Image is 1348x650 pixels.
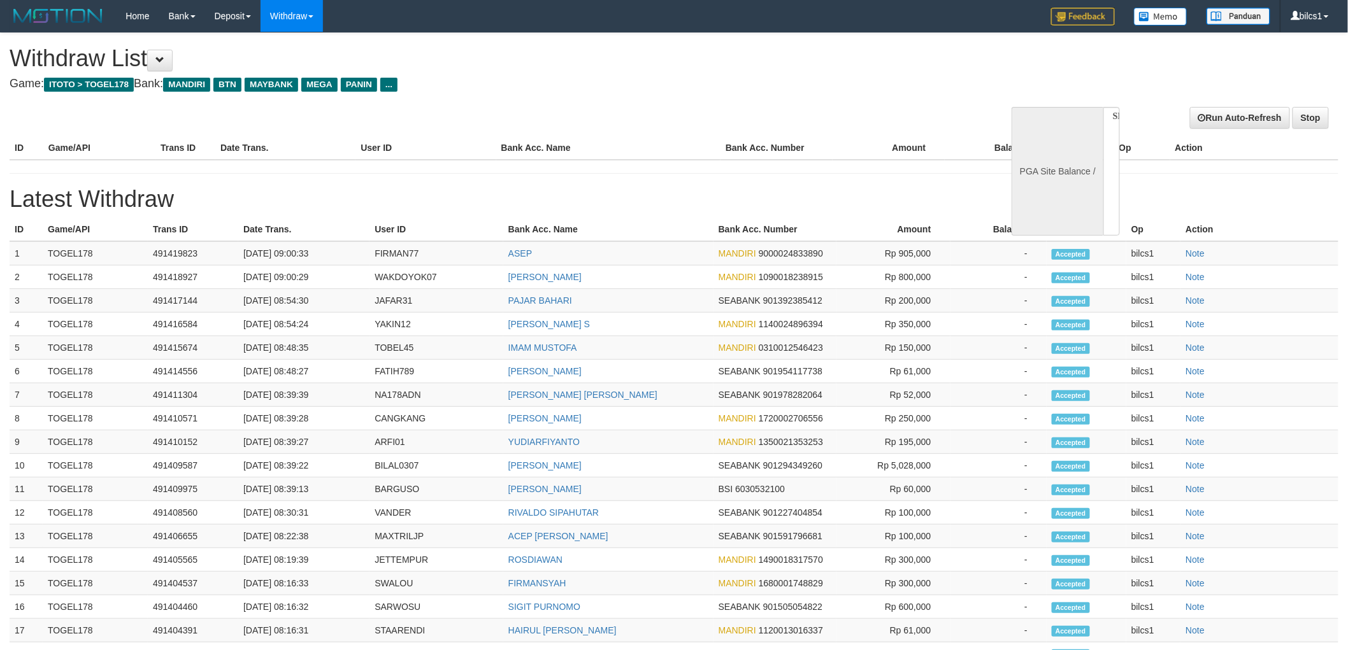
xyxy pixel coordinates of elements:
span: Accepted [1052,367,1090,378]
td: 2 [10,265,43,289]
td: 13 [10,525,43,548]
td: [DATE] 08:16:31 [238,619,369,642]
td: Rp 600,000 [836,595,950,619]
td: 491404460 [148,595,238,619]
a: YUDIARFIYANTO [508,437,580,447]
td: - [950,383,1047,407]
td: TOGEL178 [43,265,148,289]
span: Accepted [1052,508,1090,519]
td: - [950,548,1047,572]
th: Trans ID [155,136,215,160]
td: JAFAR31 [369,289,503,313]
td: 491409587 [148,454,238,477]
a: Note [1186,460,1205,470]
a: Stop [1293,107,1329,129]
th: Op [1114,136,1170,160]
a: Note [1186,413,1205,423]
span: 901978282064 [763,390,822,400]
a: [PERSON_NAME] [508,272,582,282]
td: bilcs1 [1126,525,1180,548]
td: 16 [10,595,43,619]
td: STAARENDI [369,619,503,642]
td: TOGEL178 [43,619,148,642]
span: 1350021353253 [759,437,823,447]
span: MANDIRI [163,78,210,92]
td: 491419823 [148,241,238,265]
td: TOGEL178 [43,313,148,336]
td: 491404391 [148,619,238,642]
a: PAJAR BAHARI [508,295,572,306]
span: Accepted [1052,579,1090,590]
a: Note [1186,366,1205,376]
span: Accepted [1052,461,1090,472]
span: Accepted [1052,532,1090,542]
td: YAKIN12 [369,313,503,336]
a: ASEP [508,248,532,258]
h1: Withdraw List [10,46,886,71]
td: SARWOSU [369,595,503,619]
td: - [950,360,1047,383]
td: - [950,572,1047,595]
span: BTN [213,78,241,92]
th: Bank Acc. Name [496,136,721,160]
td: TOGEL178 [43,477,148,501]
h1: Latest Withdraw [10,187,1338,212]
span: ... [380,78,398,92]
span: Accepted [1052,296,1090,307]
a: Note [1186,272,1205,282]
span: Accepted [1052,626,1090,637]
span: ITOTO > TOGEL178 [44,78,134,92]
td: [DATE] 08:19:39 [238,548,369,572]
td: TOGEL178 [43,525,148,548]
td: ARFI01 [369,430,503,454]
span: MEGA [301,78,338,92]
span: MANDIRI [719,248,756,258]
th: Amount [836,218,950,241]
td: Rp 52,000 [836,383,950,407]
span: MANDIRI [719,343,756,353]
a: ACEP [PERSON_NAME] [508,531,608,541]
span: PANIN [341,78,377,92]
span: BSI [719,484,733,494]
td: bilcs1 [1126,407,1180,430]
td: - [950,241,1047,265]
td: 491410571 [148,407,238,430]
span: 1120013016337 [759,625,823,635]
th: User ID [369,218,503,241]
a: Note [1186,295,1205,306]
span: 901505054822 [763,602,822,612]
td: TOGEL178 [43,383,148,407]
span: Accepted [1052,484,1090,495]
a: FIRMANSYAH [508,578,566,588]
td: - [950,477,1047,501]
td: [DATE] 08:39:22 [238,454,369,477]
td: 4 [10,313,43,336]
td: [DATE] 08:48:35 [238,336,369,360]
td: 8 [10,407,43,430]
td: [DATE] 09:00:33 [238,241,369,265]
td: - [950,430,1047,454]
span: MANDIRI [719,555,756,565]
td: [DATE] 08:39:28 [238,407,369,430]
td: 14 [10,548,43,572]
img: Button%20Memo.svg [1134,8,1187,25]
span: 1140024896394 [759,319,823,329]
div: PGA Site Balance / [1012,107,1103,236]
th: Bank Acc. Number [713,218,836,241]
span: 901954117738 [763,366,822,376]
span: 901392385412 [763,295,822,306]
td: WAKDOYOK07 [369,265,503,289]
td: Rp 195,000 [836,430,950,454]
td: 10 [10,454,43,477]
span: SEABANK [719,390,761,400]
span: SEABANK [719,460,761,470]
span: 0310012546423 [759,343,823,353]
span: MANDIRI [719,272,756,282]
a: Note [1186,602,1205,612]
span: SEABANK [719,295,761,306]
a: Note [1186,578,1205,588]
td: 3 [10,289,43,313]
td: - [950,407,1047,430]
span: 6030532100 [735,484,785,494]
td: 17 [10,619,43,642]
